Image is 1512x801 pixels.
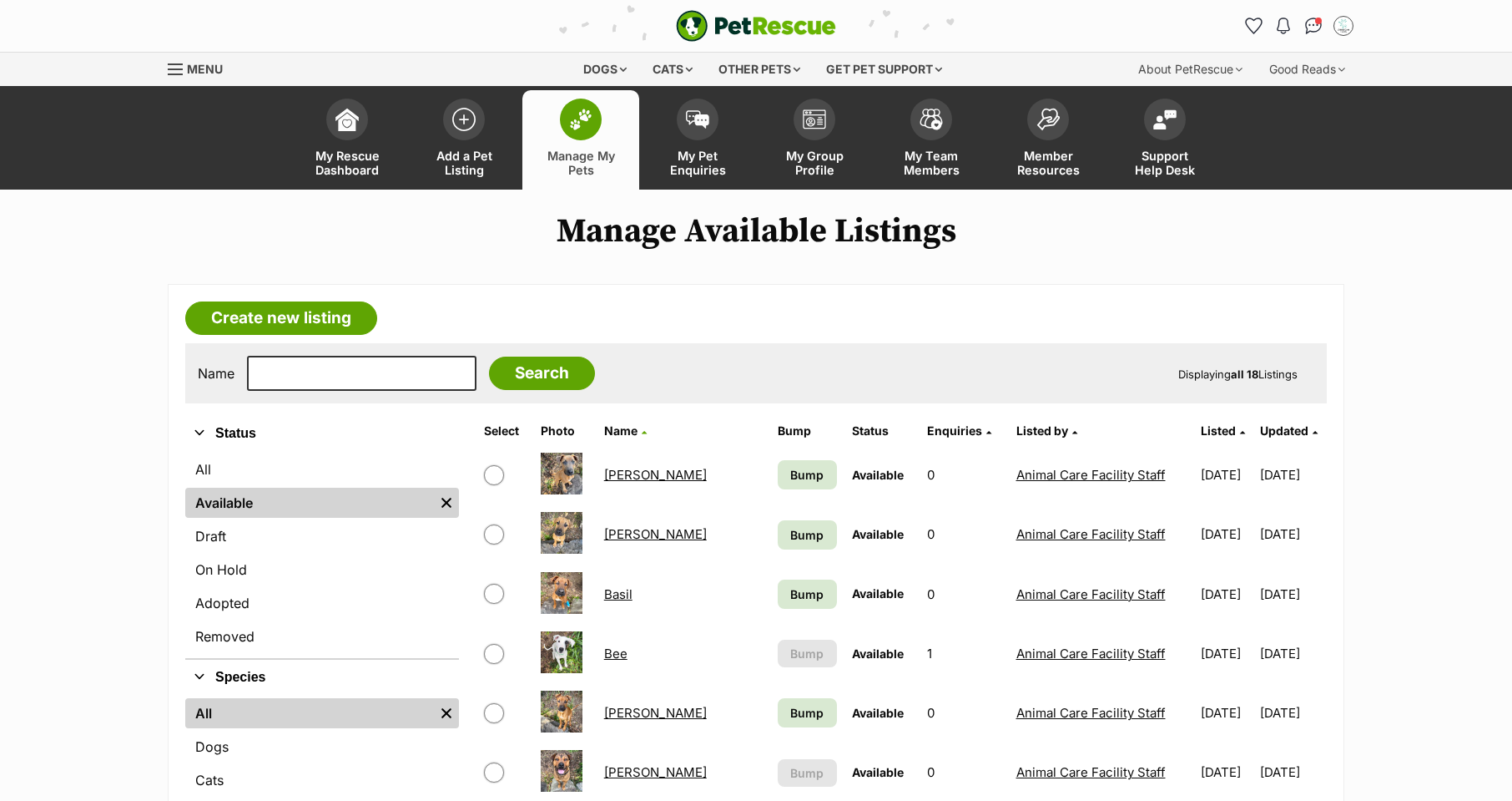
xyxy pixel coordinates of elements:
[335,108,359,131] img: dashboard-icon-eb2f2d2d3e046f16d808141f083e7271f6b2e854fb5c12c21221c1fb7104beca.svg
[676,10,836,42] img: logo-e224e6f780fb5917bec1dbf3a21bbac754714ae5b6737aabdf751b685950b380.svg
[452,108,476,131] img: add-pet-listing-icon-0afa8454b4691262ce3f59096e99ab1cd57d4a30225e0717b998d2c9b9846f56.svg
[1016,423,1077,438] a: Listed by
[604,423,638,438] span: Name
[1194,625,1259,682] td: [DATE]
[185,667,459,688] button: Species
[310,149,385,177] span: My Rescue Dashboard
[185,765,459,795] a: Cats
[1011,149,1086,177] span: Member Resources
[790,645,824,662] span: Bump
[660,149,735,177] span: My Pet Enquiries
[778,580,838,609] a: Bump
[771,418,844,444] th: Bump
[289,90,406,190] a: My Rescue Dashboard
[790,526,824,544] span: Bump
[920,565,1008,623] td: 0
[185,451,459,658] div: Status
[1257,53,1357,86] div: Good Reads
[534,418,596,444] th: Photo
[1016,764,1166,780] a: Animal Care Facility Staff
[1127,149,1202,177] span: Support Help Desk
[604,467,707,483] a: [PERSON_NAME]
[1194,743,1259,801] td: [DATE]
[639,90,756,190] a: My Pet Enquiries
[185,454,459,484] a: All
[1178,368,1298,381] span: Displaying Listings
[1260,505,1325,563] td: [DATE]
[522,90,639,190] a: Manage My Pets
[873,90,990,190] a: My Team Members
[1016,423,1068,438] span: Listed by
[1260,625,1325,682] td: [DATE]
[803,109,826,129] img: group-profile-icon-3fa3cf56718a62981997c0bc7e787c4b2cf8bcc04b72c1350f741eb67cf2f40e.svg
[604,526,707,542] a: [PERSON_NAME]
[790,466,824,484] span: Bump
[1260,423,1318,438] a: Updated
[406,90,522,190] a: Add a Pet Listing
[1126,53,1254,86] div: About PetRescue
[777,149,852,177] span: My Group Profile
[1260,743,1325,801] td: [DATE]
[852,586,904,601] span: Available
[1016,526,1166,542] a: Animal Care Facility Staff
[569,109,592,130] img: manage-my-pets-icon-02211641906a0b7f246fdf0571729dbe1e7629f14944591b6c1af311fb30b64b.svg
[434,698,459,728] a: Remove filter
[1194,684,1259,742] td: [DATE]
[852,646,904,661] span: Available
[185,698,434,728] a: All
[572,53,638,86] div: Dogs
[604,764,707,780] a: [PERSON_NAME]
[852,468,904,482] span: Available
[790,586,824,603] span: Bump
[187,62,223,76] span: Menu
[920,109,943,130] img: team-members-icon-5396bd8760b3fe7c0b43da4ab00e1e3bb1a5d9ba89233759b79545d2d3fc5d0d.svg
[1036,108,1060,130] img: member-resources-icon-8e73f808a243e03378d46382f2149f9095a855e16c252ad45f914b54edf8863c.svg
[1330,13,1357,39] button: My account
[845,418,919,444] th: Status
[604,423,647,438] a: Name
[894,149,969,177] span: My Team Members
[1260,565,1325,623] td: [DATE]
[604,586,633,602] a: Basil
[927,423,982,438] span: translation missing: en.admin.listings.index.attributes.enquiries
[1016,467,1166,483] a: Animal Care Facility Staff
[1194,565,1259,623] td: [DATE]
[1277,18,1290,34] img: notifications-46538b983faf8c2785f20acdc204bb7945ddae34d4c08c2a6579f10ce5e182be.svg
[1106,90,1223,190] a: Support Help Desk
[1201,423,1236,438] span: Listed
[1153,109,1177,129] img: help-desk-icon-fdf02630f3aa405de69fd3d07c3f3aa587a6932b1a1747fa1d2bba05be0121f9.svg
[1016,705,1166,721] a: Animal Care Facility Staff
[1016,646,1166,662] a: Animal Care Facility Staff
[641,53,704,86] div: Cats
[920,446,1008,504] td: 0
[1240,13,1357,39] ul: Account quick links
[1270,13,1297,39] button: Notifications
[676,10,836,42] a: PetRescue
[185,521,459,551] a: Draft
[790,704,824,722] span: Bump
[1194,505,1259,563] td: [DATE]
[1300,13,1327,39] a: Conversations
[1305,18,1323,34] img: chat-41dd97257d64d25036548639549fe6c8038ab92f7586957e7f3b1b290dea8141.svg
[790,764,824,782] span: Bump
[920,505,1008,563] td: 0
[990,90,1106,190] a: Member Resources
[1260,446,1325,504] td: [DATE]
[1231,368,1258,381] strong: all 18
[185,588,459,618] a: Adopted
[1016,586,1166,602] a: Animal Care Facility Staff
[778,640,838,667] button: Bump
[185,555,459,585] a: On Hold
[185,423,459,444] button: Status
[185,732,459,762] a: Dogs
[852,527,904,541] span: Available
[1201,423,1245,438] a: Listed
[778,698,838,727] a: Bump
[1260,423,1308,438] span: Updated
[778,460,838,489] a: Bump
[920,743,1008,801] td: 0
[168,53,234,83] a: Menu
[927,423,991,438] a: Enquiries
[1194,446,1259,504] td: [DATE]
[185,302,377,335] a: Create new listing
